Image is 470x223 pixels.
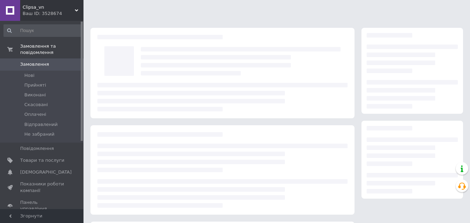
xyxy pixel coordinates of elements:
[20,199,64,212] span: Панель управління
[24,102,48,108] span: Скасовані
[20,157,64,164] span: Товари та послуги
[20,145,54,152] span: Повідомлення
[20,61,49,67] span: Замовлення
[24,131,54,137] span: Не забраний
[24,111,46,118] span: Оплачені
[24,72,34,79] span: Нові
[20,43,83,56] span: Замовлення та повідомлення
[20,181,64,193] span: Показники роботи компанії
[24,82,46,88] span: Прийняті
[24,92,46,98] span: Виконані
[24,121,58,128] span: Відправлений
[20,169,72,175] span: [DEMOGRAPHIC_DATA]
[23,10,83,17] div: Ваш ID: 3528674
[3,24,82,37] input: Пошук
[23,4,75,10] span: Clipsa_vn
